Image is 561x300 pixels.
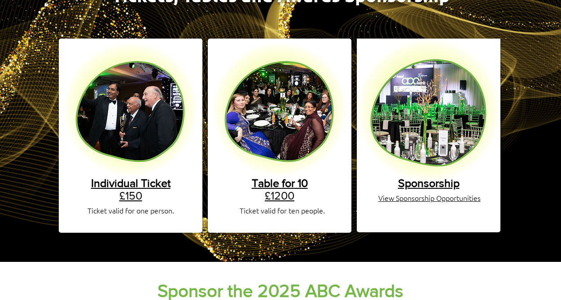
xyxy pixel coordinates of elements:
a: Sponsorship [398,177,460,189]
img: table ticket.png [212,42,347,177]
span: Ticket valid for ten people. [240,205,325,215]
span: Individual Ticket [91,177,171,189]
span: Table for 10 [252,177,308,189]
img: ABC AWARDS WEBSITE BACKGROUND BLOB (1).png [357,39,500,182]
span: Ticket valid for one person. [88,205,174,215]
a: View Sponsorship Opportunities [378,193,481,203]
img: single ticket.png [63,42,198,177]
a: Individual Ticket£150 [91,177,171,202]
a: Table for 10£1200 [252,177,308,202]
